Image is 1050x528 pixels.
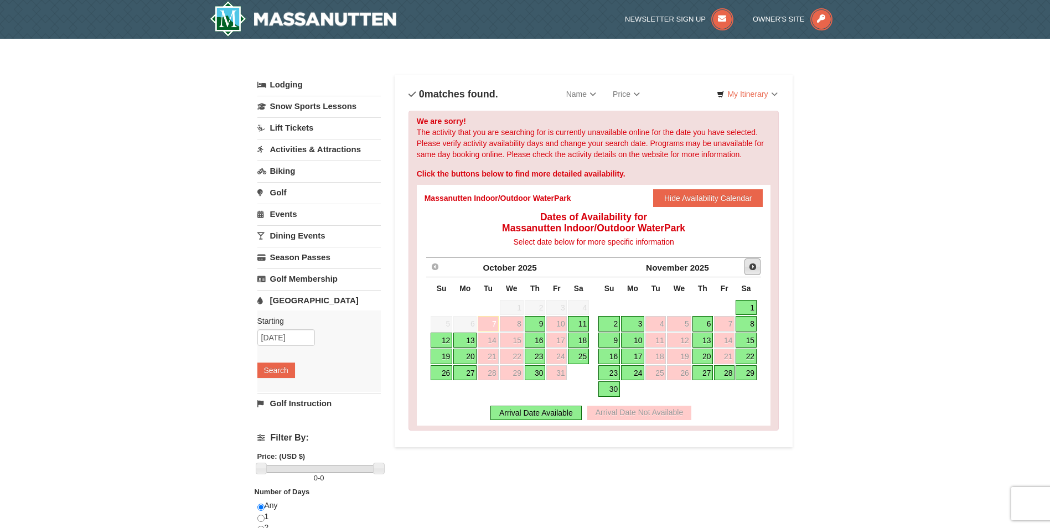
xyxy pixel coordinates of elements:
span: Select date below for more specific information [513,237,674,246]
span: 4 [568,300,589,315]
a: Massanutten Resort [210,1,397,37]
a: 22 [736,349,757,364]
a: 27 [692,365,713,381]
div: Massanutten Indoor/Outdoor WaterPark [425,193,571,204]
label: - [257,473,381,484]
span: 0 [419,89,425,100]
a: 13 [453,333,477,348]
a: 13 [692,333,713,348]
a: My Itinerary [710,86,784,102]
a: 24 [546,349,567,364]
a: 10 [546,316,567,332]
button: Search [257,363,295,378]
a: Newsletter Sign Up [625,15,733,23]
a: 27 [453,365,477,381]
a: Prev [427,259,443,275]
h4: Filter By: [257,433,381,443]
span: Thursday [530,284,540,293]
a: Owner's Site [753,15,832,23]
a: Name [558,83,604,105]
a: 12 [667,333,691,348]
a: 18 [568,333,589,348]
span: Wednesday [674,284,685,293]
a: 26 [667,365,691,381]
a: 29 [736,365,757,381]
span: Friday [553,284,561,293]
a: 11 [645,333,666,348]
span: Monday [627,284,638,293]
div: The activity that you are searching for is currently unavailable online for the date you have sel... [408,111,779,431]
a: 2 [598,316,620,332]
a: 28 [714,365,735,381]
span: Prev [431,262,439,271]
h4: Dates of Availability for Massanutten Indoor/Outdoor WaterPark [425,211,763,234]
span: 2 [525,300,546,315]
span: November [646,263,687,272]
a: 8 [736,316,757,332]
a: 19 [431,349,452,364]
span: Saturday [742,284,751,293]
a: 30 [598,381,620,397]
a: 9 [598,333,620,348]
a: 16 [525,333,546,348]
div: Click the buttons below to find more detailed availability. [417,168,771,179]
a: Golf [257,182,381,203]
span: Next [748,262,757,271]
a: 20 [453,349,477,364]
a: Golf Instruction [257,393,381,413]
a: 20 [692,349,713,364]
span: Monday [459,284,470,293]
a: 25 [568,349,589,364]
a: 22 [500,349,524,364]
span: 0 [314,474,318,482]
label: Starting [257,315,373,327]
a: 29 [500,365,524,381]
a: 14 [714,333,735,348]
a: 31 [546,365,567,381]
a: 16 [598,349,620,364]
span: 6 [453,316,477,332]
a: Events [257,204,381,224]
a: Lodging [257,75,381,95]
a: 8 [500,316,524,332]
a: Golf Membership [257,268,381,289]
a: [GEOGRAPHIC_DATA] [257,290,381,310]
a: 9 [525,316,546,332]
h4: matches found. [408,89,498,100]
span: Tuesday [651,284,660,293]
a: 3 [621,316,644,332]
a: 17 [621,349,644,364]
span: Sunday [604,284,614,293]
a: 14 [478,333,498,348]
span: 3 [546,300,567,315]
a: Price [604,83,648,105]
a: 19 [667,349,691,364]
span: 2025 [518,263,537,272]
a: 1 [736,300,757,315]
a: 18 [645,349,666,364]
a: 6 [692,316,713,332]
a: Biking [257,161,381,181]
div: Arrival Date Not Available [587,406,691,420]
span: Wednesday [506,284,518,293]
a: 5 [667,316,691,332]
a: 30 [525,365,546,381]
a: 26 [431,365,452,381]
a: Next [744,258,761,275]
a: 4 [645,316,666,332]
a: 15 [500,333,524,348]
span: Tuesday [484,284,493,293]
a: 24 [621,365,644,381]
strong: Price: (USD $) [257,452,306,460]
span: Newsletter Sign Up [625,15,706,23]
a: Dining Events [257,225,381,246]
a: 15 [736,333,757,348]
a: 23 [525,349,546,364]
div: Arrival Date Available [490,406,582,420]
a: 12 [431,333,452,348]
button: Hide Availability Calendar [653,189,763,207]
span: 1 [500,300,524,315]
span: 5 [431,316,452,332]
a: 11 [568,316,589,332]
a: Lift Tickets [257,117,381,138]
